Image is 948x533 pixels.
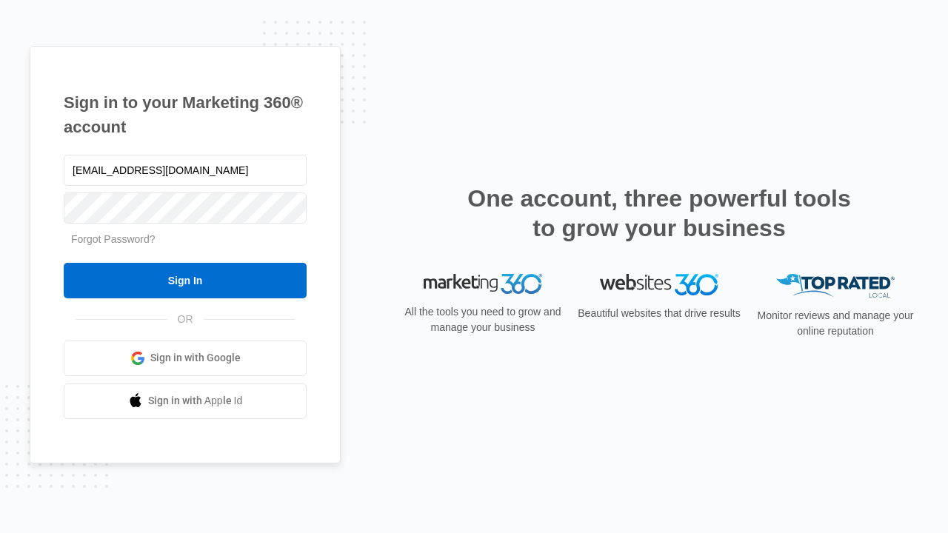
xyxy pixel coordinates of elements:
[576,306,742,321] p: Beautiful websites that drive results
[148,393,243,409] span: Sign in with Apple Id
[752,308,918,339] p: Monitor reviews and manage your online reputation
[64,90,307,139] h1: Sign in to your Marketing 360® account
[64,155,307,186] input: Email
[64,383,307,419] a: Sign in with Apple Id
[167,312,204,327] span: OR
[71,233,156,245] a: Forgot Password?
[600,274,718,295] img: Websites 360
[150,350,241,366] span: Sign in with Google
[463,184,855,243] h2: One account, three powerful tools to grow your business
[424,274,542,295] img: Marketing 360
[776,274,895,298] img: Top Rated Local
[64,263,307,298] input: Sign In
[64,341,307,376] a: Sign in with Google
[400,304,566,335] p: All the tools you need to grow and manage your business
